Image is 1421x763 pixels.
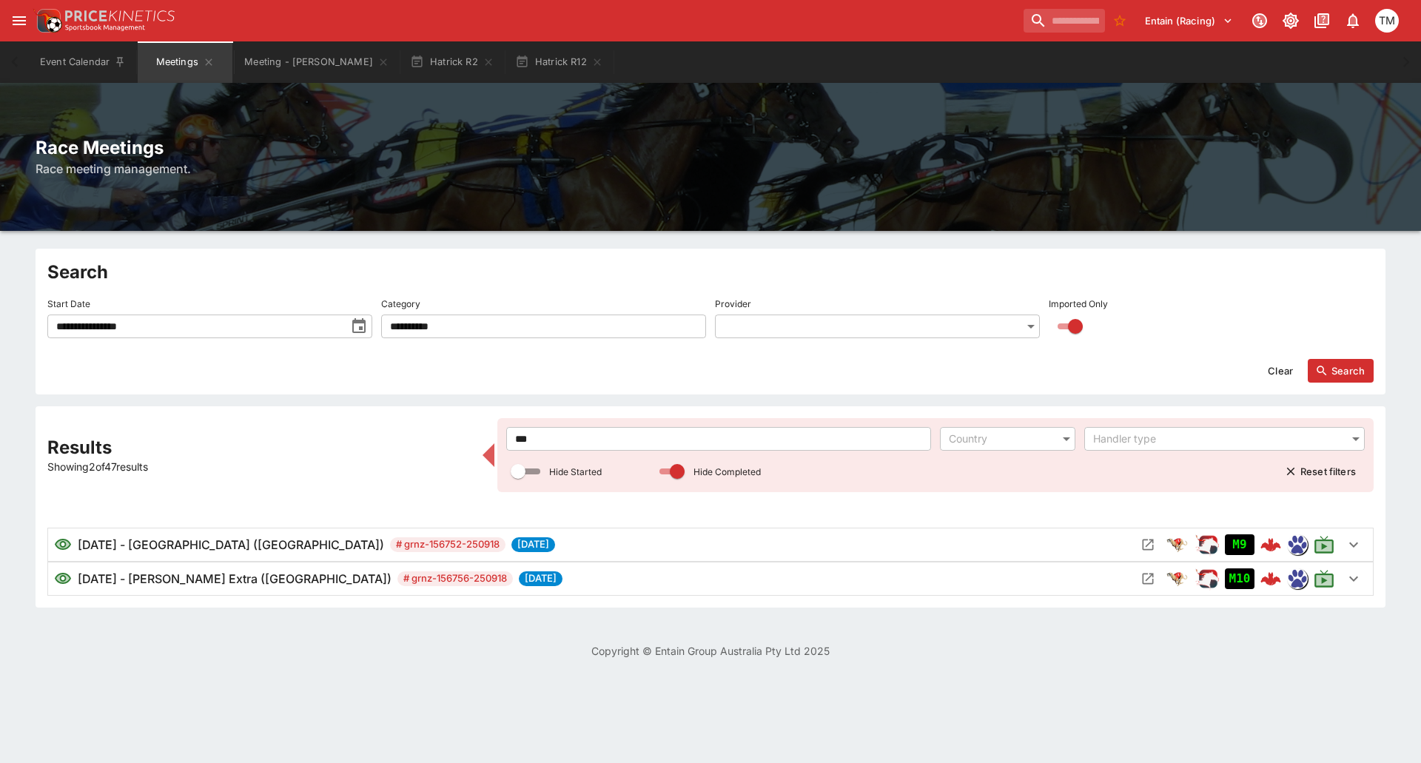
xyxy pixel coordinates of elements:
[949,431,1052,446] div: Country
[1287,534,1308,555] div: grnz
[1225,568,1254,589] div: Imported to Jetbet as UNCONFIRMED
[1108,9,1132,33] button: No Bookmarks
[1049,298,1108,310] p: Imported Only
[54,570,72,588] svg: Visible
[715,298,751,310] p: Provider
[1195,533,1219,557] img: racing.png
[1136,533,1160,557] button: Open Meeting
[54,536,72,554] svg: Visible
[1195,567,1219,591] img: racing.png
[346,313,372,340] button: toggle date time picker
[1093,431,1341,446] div: Handler type
[1309,7,1335,34] button: Documentation
[1166,567,1189,591] img: greyhound_racing.png
[390,537,505,552] span: # grnz-156752-250918
[47,298,90,310] p: Start Date
[1308,359,1374,383] button: Search
[1166,533,1189,557] div: greyhound_racing
[1314,534,1334,555] svg: Live
[401,41,503,83] button: Hatrick R2
[78,536,384,554] h6: [DATE] - [GEOGRAPHIC_DATA] ([GEOGRAPHIC_DATA])
[65,24,145,31] img: Sportsbook Management
[1166,533,1189,557] img: greyhound_racing.png
[36,136,1385,159] h2: Race Meetings
[1195,567,1219,591] div: ParallelRacing Handler
[1246,7,1273,34] button: Connected to PK
[1288,569,1307,588] img: grnz.png
[693,465,761,478] p: Hide Completed
[31,41,135,83] button: Event Calendar
[47,436,474,459] h2: Results
[381,298,420,310] p: Category
[1371,4,1403,37] button: Tristan Matheson
[1277,460,1365,483] button: Reset filters
[1288,535,1307,554] img: grnz.png
[47,261,1374,283] h2: Search
[506,41,612,83] button: Hatrick R12
[138,41,232,83] button: Meetings
[519,571,562,586] span: [DATE]
[235,41,398,83] button: Meeting - Hatrick
[33,6,62,36] img: PriceKinetics Logo
[1136,567,1160,591] button: Open Meeting
[1314,568,1334,589] svg: Live
[6,7,33,34] button: open drawer
[1260,568,1281,589] img: logo-cerberus--red.svg
[1340,7,1366,34] button: Notifications
[1225,534,1254,555] div: Imported to Jetbet as UNCONFIRMED
[1277,7,1304,34] button: Toggle light/dark mode
[1259,359,1302,383] button: Clear
[1287,568,1308,589] div: grnz
[397,571,513,586] span: # grnz-156756-250918
[1375,9,1399,33] div: Tristan Matheson
[78,570,392,588] h6: [DATE] - [PERSON_NAME] Extra ([GEOGRAPHIC_DATA])
[511,537,555,552] span: [DATE]
[1166,567,1189,591] div: greyhound_racing
[65,10,175,21] img: PriceKinetics
[1136,9,1242,33] button: Select Tenant
[549,465,602,478] p: Hide Started
[1195,533,1219,557] div: ParallelRacing Handler
[36,160,1385,178] h6: Race meeting management.
[1024,9,1105,33] input: search
[1260,534,1281,555] img: logo-cerberus--red.svg
[47,459,474,474] p: Showing 2 of 47 results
